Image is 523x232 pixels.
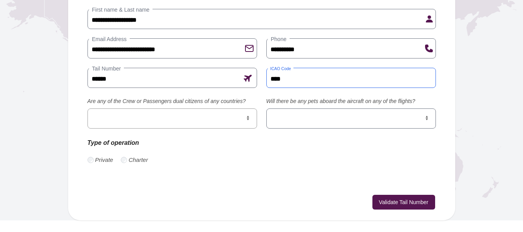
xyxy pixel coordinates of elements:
label: Charter [129,156,148,165]
button: Validate Tail Number [372,195,435,210]
label: Private [95,156,113,165]
label: Are any of the Crew or Passengers dual citizens of any countries? [87,97,257,105]
label: Tail Number [89,65,124,72]
label: ICAO Code [268,65,293,71]
label: First name & Last name [89,6,153,14]
label: Phone [268,35,290,43]
label: Email Address [89,35,130,43]
p: Type of operation [87,138,257,148]
label: Will there be any pets aboard the aircraft on any of the flights? [266,97,436,105]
